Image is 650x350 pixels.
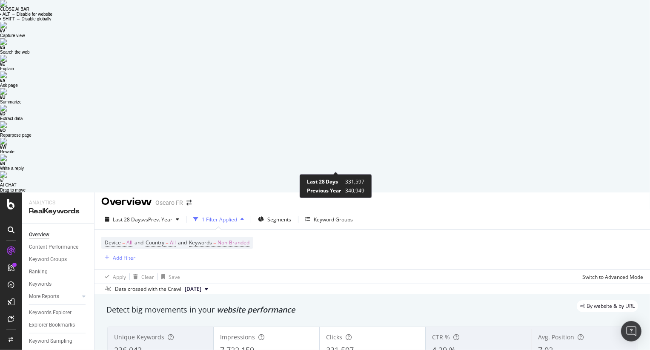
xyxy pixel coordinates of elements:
div: Data crossed with the Crawl [115,285,181,293]
button: Keyword Groups [302,212,356,226]
button: Switch to Advanced Mode [579,270,643,284]
span: By website & by URL [587,304,635,309]
button: Clear [130,270,154,284]
div: Add Filter [113,254,135,261]
div: Keyword Groups [29,255,67,264]
span: Previous Year [307,187,341,194]
div: Clear [141,273,154,281]
span: 2025 Aug. 8th [185,285,201,293]
span: and [135,239,143,246]
span: Last 28 Days [113,216,143,223]
div: 1 Filter Applied [202,216,237,223]
a: Keyword Groups [29,255,88,264]
div: Keyword Groups [314,216,353,223]
span: Clicks [326,333,342,341]
div: Overview [101,195,152,209]
a: Explorer Bookmarks [29,321,88,330]
span: CTR % [432,333,450,341]
span: Impressions [220,333,255,341]
span: 340,949 [346,187,365,194]
a: More Reports [29,292,80,301]
span: Device [105,239,121,246]
div: Analytics [29,199,87,207]
span: Non-Branded [218,237,249,249]
button: 1 Filter Applied [190,212,247,226]
span: = [166,239,169,246]
span: Country [146,239,164,246]
div: Open Intercom Messenger [621,321,641,341]
button: [DATE] [181,284,212,294]
a: Keywords [29,280,88,289]
div: Keywords [29,280,52,289]
span: All [170,237,176,249]
div: Ranking [29,267,48,276]
button: Last 28 DaysvsPrev. Year [101,212,183,226]
span: Segments [267,216,291,223]
a: Overview [29,230,88,239]
div: More Reports [29,292,59,301]
div: Overview [29,230,49,239]
span: = [213,239,216,246]
span: Avg. Position [538,333,574,341]
div: Apply [113,273,126,281]
div: Save [169,273,180,281]
button: Apply [101,270,126,284]
div: Oscaro FR [155,198,183,207]
div: legacy label [577,300,638,312]
span: = [122,239,125,246]
button: Save [158,270,180,284]
button: Add Filter [101,252,135,263]
div: Explorer Bookmarks [29,321,75,330]
div: Keyword Sampling [29,337,72,346]
span: vs Prev. Year [143,216,172,223]
a: Keywords Explorer [29,308,88,317]
span: Keywords [189,239,212,246]
div: arrow-right-arrow-left [186,200,192,206]
div: Keywords Explorer [29,308,72,317]
div: RealKeywords [29,207,87,216]
div: Switch to Advanced Mode [582,273,643,281]
a: Ranking [29,267,88,276]
a: Content Performance [29,243,88,252]
button: Segments [255,212,295,226]
span: and [178,239,187,246]
a: Keyword Sampling [29,337,88,346]
div: Content Performance [29,243,78,252]
span: Unique Keywords [114,333,164,341]
span: All [126,237,132,249]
